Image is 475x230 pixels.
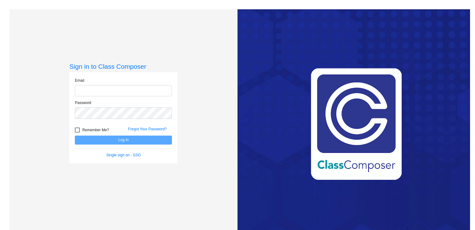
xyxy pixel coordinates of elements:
label: Email [75,78,84,83]
label: Password [75,100,91,106]
span: Remember Me? [82,126,109,134]
a: Single sign on - SSO [106,153,141,157]
a: Forgot Your Password? [128,127,167,131]
h3: Sign in to Class Composer [69,63,178,70]
button: Log In [75,136,172,145]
